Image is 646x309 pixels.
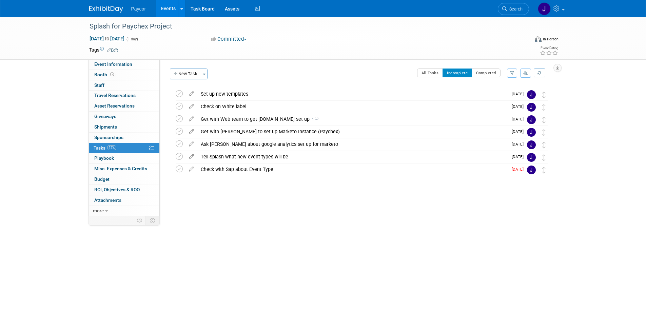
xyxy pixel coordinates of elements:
button: Incomplete [443,69,472,77]
span: Staff [94,82,104,88]
a: edit [185,141,197,147]
i: Move task [542,117,546,123]
span: [DATE] [512,154,527,159]
a: Edit [107,48,118,53]
span: Booth [94,72,115,77]
div: In-Person [543,37,559,42]
div: Check on White label [197,101,508,112]
a: Shipments [89,122,159,132]
a: edit [185,91,197,97]
a: Budget [89,174,159,185]
button: New Task [170,69,201,79]
a: Attachments [89,195,159,206]
img: Jenny Campbell [527,115,536,124]
span: [DATE] [512,167,527,172]
a: edit [185,103,197,110]
span: Giveaways [94,114,116,119]
a: Search [498,3,529,15]
i: Move task [542,92,546,98]
button: All Tasks [417,69,443,77]
span: more [93,208,104,213]
td: Personalize Event Tab Strip [134,216,146,225]
div: Event Rating [540,46,558,50]
span: Attachments [94,197,121,203]
div: Tell Splash what new event types will be [197,151,508,162]
span: 12% [107,145,116,150]
span: [DATE] [512,129,527,134]
i: Move task [542,154,546,161]
span: Misc. Expenses & Credits [94,166,147,171]
span: Booth not reserved yet [109,72,115,77]
span: [DATE] [512,104,527,109]
span: [DATE] [512,142,527,147]
span: to [104,36,110,41]
a: edit [185,166,197,172]
img: Format-Inperson.png [535,36,542,42]
a: Tasks12% [89,143,159,153]
span: Asset Reservations [94,103,135,109]
a: edit [185,129,197,135]
a: Playbook [89,153,159,163]
td: Toggle Event Tabs [145,216,159,225]
span: [DATE] [512,92,527,96]
span: 1 [310,117,318,122]
a: Sponsorships [89,133,159,143]
span: Paycor [131,6,146,12]
span: Sponsorships [94,135,123,140]
span: Shipments [94,124,117,130]
a: Event Information [89,59,159,70]
img: Jenny Campbell [527,103,536,112]
span: Travel Reservations [94,93,136,98]
a: ROI, Objectives & ROO [89,185,159,195]
span: Tasks [94,145,116,151]
span: Event Information [94,61,132,67]
img: Jenny Campbell [527,90,536,99]
a: edit [185,154,197,160]
td: Tags [89,46,118,53]
div: Check with Sap about Event Type [197,163,508,175]
a: Staff [89,80,159,91]
span: Search [507,6,523,12]
i: Move task [542,167,546,173]
a: Refresh [534,69,545,77]
span: ROI, Objectives & ROO [94,187,140,192]
div: Event Format [489,35,559,45]
a: Booth [89,70,159,80]
span: [DATE] [512,117,527,121]
img: Jenny Campbell [527,153,536,162]
img: Jenny Campbell [527,128,536,137]
div: Ask [PERSON_NAME] about google analytics set up for marketo [197,138,508,150]
span: (1 day) [126,37,138,41]
div: Set up new templates [197,88,508,100]
i: Move task [542,142,546,148]
div: Splash for Paychex Project [87,20,519,33]
a: Giveaways [89,112,159,122]
span: Budget [94,176,110,182]
a: Misc. Expenses & Credits [89,164,159,174]
span: [DATE] [DATE] [89,36,125,42]
a: more [89,206,159,216]
button: Committed [209,36,249,43]
a: Asset Reservations [89,101,159,111]
img: Jenny Campbell [527,140,536,149]
a: edit [185,116,197,122]
div: Get with [PERSON_NAME] to set up Marketo Instance (Paychex) [197,126,508,137]
div: Get with Web team to get [DOMAIN_NAME] set up [197,113,508,125]
img: Jenny Campbell [538,2,551,15]
i: Move task [542,129,546,136]
button: Completed [472,69,501,77]
i: Move task [542,104,546,111]
span: Playbook [94,155,114,161]
a: Travel Reservations [89,91,159,101]
img: Jenny Campbell [527,166,536,174]
img: ExhibitDay [89,6,123,13]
